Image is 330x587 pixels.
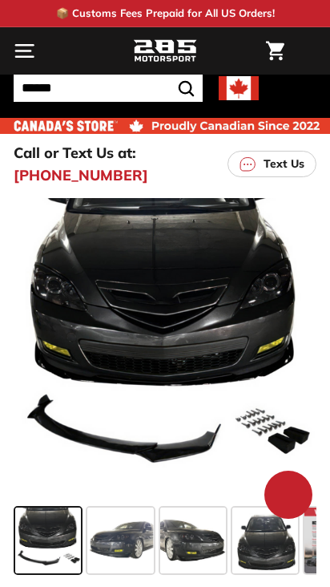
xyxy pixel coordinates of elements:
[264,156,304,172] p: Text Us
[260,471,317,523] inbox-online-store-chat: Shopify online store chat
[258,28,292,74] a: Cart
[56,6,275,22] p: 📦 Customs Fees Prepaid for All US Orders!
[133,38,197,65] img: Logo_285_Motorsport_areodynamics_components
[14,164,148,186] a: [PHONE_NUMBER]
[227,151,316,177] a: Text Us
[14,142,136,164] p: Call or Text Us at:
[14,75,203,102] input: Search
